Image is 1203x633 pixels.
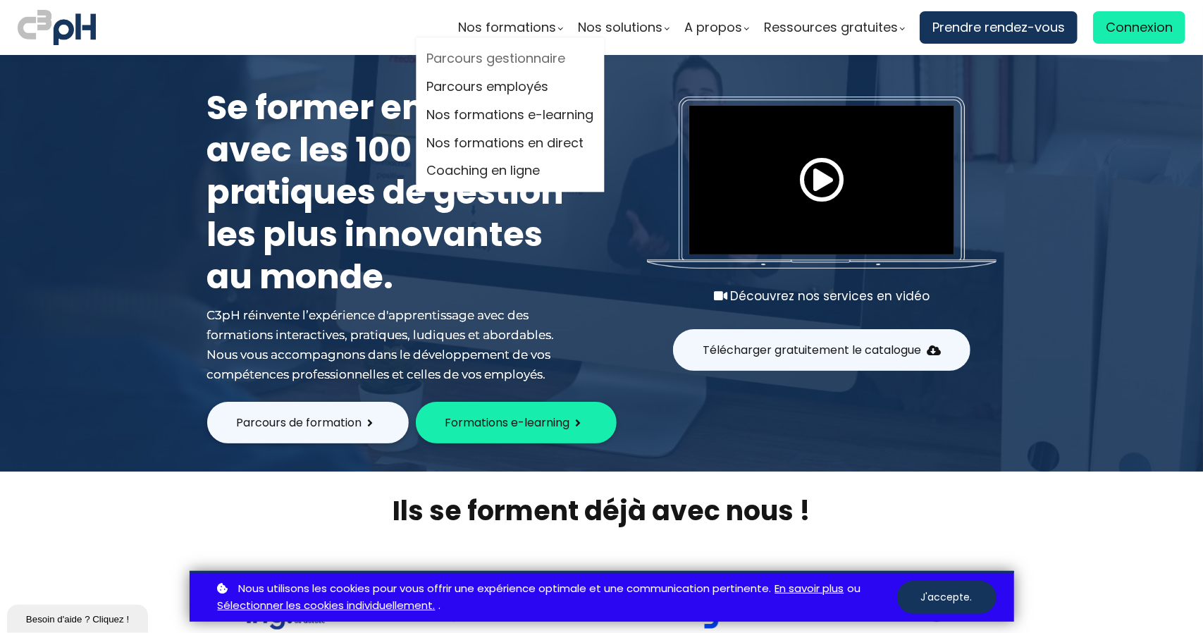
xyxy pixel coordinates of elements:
[7,602,151,633] iframe: chat widget
[18,7,96,48] img: logo C3PH
[932,17,1065,38] span: Prendre rendez-vous
[920,11,1078,44] a: Prendre rendez-vous
[427,104,594,125] a: Nos formations e-learning
[897,581,997,614] button: J'accepte.
[207,402,409,443] button: Parcours de formation
[237,414,362,431] span: Parcours de formation
[427,49,594,70] a: Parcours gestionnaire
[239,580,772,598] span: Nous utilisons les cookies pour vous offrir une expérience optimale et une communication pertinente.
[214,580,897,615] p: ou .
[207,305,574,384] div: C3pH réinvente l’expérience d'apprentissage avec des formations interactives, pratiques, ludiques...
[427,133,594,154] a: Nos formations en direct
[684,17,742,38] span: A propos
[458,17,556,38] span: Nos formations
[775,580,844,598] a: En savoir plus
[218,597,436,615] a: Sélectionner les cookies individuellement.
[427,77,594,98] a: Parcours employés
[1106,17,1173,38] span: Connexion
[445,414,570,431] span: Formations e-learning
[578,17,662,38] span: Nos solutions
[764,17,898,38] span: Ressources gratuites
[190,493,1014,529] h2: Ils se forment déjà avec nous !
[703,341,921,359] span: Télécharger gratuitement le catalogue
[427,161,594,182] a: Coaching en ligne
[673,329,970,371] button: Télécharger gratuitement le catalogue
[1093,11,1185,44] a: Connexion
[416,402,617,443] button: Formations e-learning
[647,286,996,306] div: Découvrez nos services en vidéo
[207,87,574,298] h1: Se former en ligne avec les 100 pratiques de gestion les plus innovantes au monde.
